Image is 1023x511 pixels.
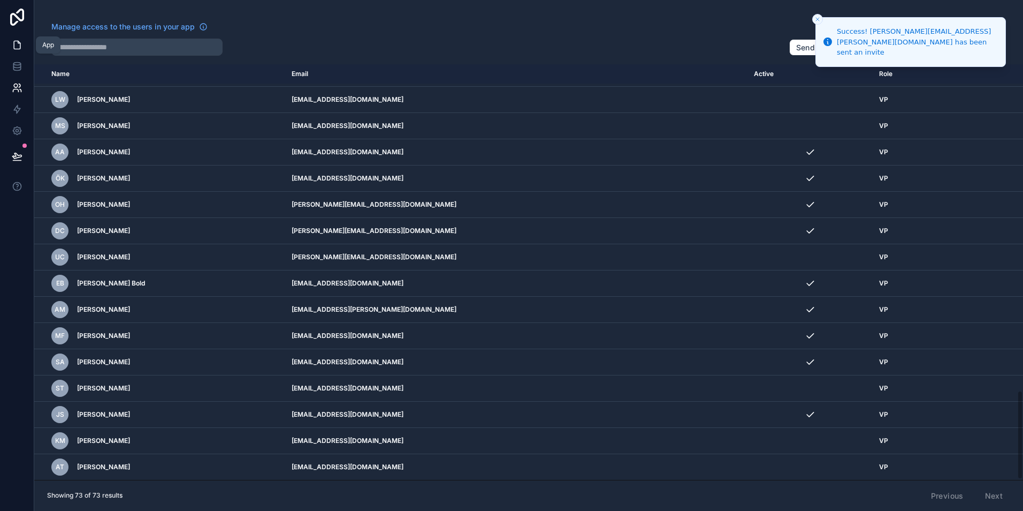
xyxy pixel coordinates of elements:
[285,323,747,349] td: [EMAIL_ADDRESS][DOMAIN_NAME]
[55,148,65,156] span: AA
[285,64,747,84] th: Email
[34,64,1023,480] div: scrollable content
[77,332,130,340] span: [PERSON_NAME]
[55,122,65,130] span: MS
[55,332,65,340] span: MF
[55,95,65,104] span: LW
[56,279,64,288] span: EB
[879,122,888,130] span: VP
[879,305,888,314] span: VP
[879,279,888,288] span: VP
[879,463,888,471] span: VP
[56,463,64,471] span: AT
[77,253,130,261] span: [PERSON_NAME]
[56,358,65,366] span: SA
[77,227,130,235] span: [PERSON_NAME]
[285,454,747,480] td: [EMAIL_ADDRESS][DOMAIN_NAME]
[55,200,65,209] span: OH
[812,14,823,25] button: Close toast
[285,192,747,218] td: [PERSON_NAME][EMAIL_ADDRESS][DOMAIN_NAME]
[285,428,747,454] td: [EMAIL_ADDRESS][DOMAIN_NAME]
[77,279,145,288] span: [PERSON_NAME] Bold
[285,270,747,297] td: [EMAIL_ADDRESS][DOMAIN_NAME]
[879,437,888,445] span: VP
[879,200,888,209] span: VP
[42,41,54,49] div: App
[285,402,747,428] td: [EMAIL_ADDRESS][DOMAIN_NAME]
[879,174,888,183] span: VP
[77,200,130,209] span: [PERSON_NAME]
[77,174,130,183] span: [PERSON_NAME]
[873,64,975,84] th: Role
[77,122,130,130] span: [PERSON_NAME]
[55,227,65,235] span: DC
[285,218,747,244] td: [PERSON_NAME][EMAIL_ADDRESS][DOMAIN_NAME]
[285,349,747,375] td: [EMAIL_ADDRESS][DOMAIN_NAME]
[879,95,888,104] span: VP
[789,39,912,56] button: Send invite [PERSON_NAME]
[47,491,123,500] span: Showing 73 of 73 results
[55,253,65,261] span: UC
[77,358,130,366] span: [PERSON_NAME]
[77,463,130,471] span: [PERSON_NAME]
[77,384,130,393] span: [PERSON_NAME]
[55,305,65,314] span: AM
[879,410,888,419] span: VP
[285,87,747,113] td: [EMAIL_ADDRESS][DOMAIN_NAME]
[56,410,64,419] span: JS
[56,384,64,393] span: ST
[285,375,747,402] td: [EMAIL_ADDRESS][DOMAIN_NAME]
[747,64,873,84] th: Active
[77,437,130,445] span: [PERSON_NAME]
[879,358,888,366] span: VP
[879,384,888,393] span: VP
[285,113,747,139] td: [EMAIL_ADDRESS][DOMAIN_NAME]
[879,148,888,156] span: VP
[879,253,888,261] span: VP
[77,410,130,419] span: [PERSON_NAME]
[56,174,65,183] span: ÖK
[77,305,130,314] span: [PERSON_NAME]
[55,437,65,445] span: KM
[51,21,208,32] a: Manage access to the users in your app
[285,139,747,166] td: [EMAIL_ADDRESS][DOMAIN_NAME]
[879,227,888,235] span: VP
[879,332,888,340] span: VP
[285,166,747,192] td: [EMAIL_ADDRESS][DOMAIN_NAME]
[285,297,747,323] td: [EMAIL_ADDRESS][PERSON_NAME][DOMAIN_NAME]
[285,244,747,270] td: [PERSON_NAME][EMAIL_ADDRESS][DOMAIN_NAME]
[837,26,997,58] div: Success! [PERSON_NAME][EMAIL_ADDRESS][PERSON_NAME][DOMAIN_NAME] has been sent an invite
[51,21,195,32] span: Manage access to the users in your app
[77,95,130,104] span: [PERSON_NAME]
[34,64,285,84] th: Name
[77,148,130,156] span: [PERSON_NAME]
